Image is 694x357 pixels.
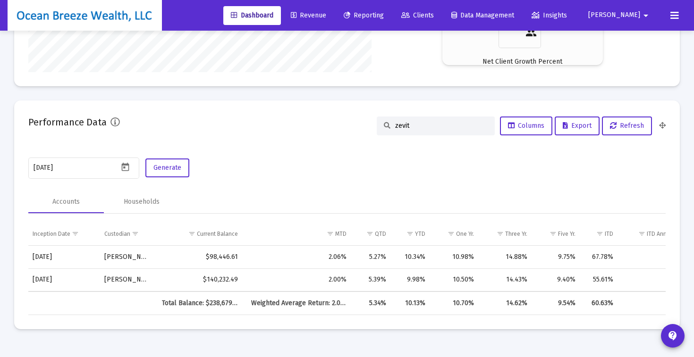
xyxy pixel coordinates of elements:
[508,122,544,130] span: Columns
[532,11,567,19] span: Insights
[541,275,576,284] div: 9.40%
[98,268,155,291] td: [PERSON_NAME]
[33,230,70,238] div: Inception Date
[401,11,434,19] span: Clients
[399,252,425,262] div: 10.34%
[439,252,474,262] div: 10.98%
[588,11,640,19] span: [PERSON_NAME]
[432,223,481,246] td: Column One Yr.
[132,230,139,237] span: Show filter options for column 'Custodian'
[28,115,107,130] h2: Performance Data
[541,299,576,308] div: 9.54%
[360,252,386,262] div: 5.27%
[582,223,619,246] td: Column ITD
[610,122,644,130] span: Refresh
[399,275,425,284] div: 9.98%
[145,158,189,177] button: Generate
[251,252,347,262] div: 2.06%
[153,164,181,172] span: Generate
[626,299,686,308] div: 7.73%
[602,116,652,135] button: Refresh
[577,6,663,25] button: [PERSON_NAME]
[245,223,353,246] td: Column MTD
[335,230,347,238] div: MTD
[360,299,386,308] div: 5.34%
[375,230,386,238] div: QTD
[620,223,694,246] td: Column ITD Annualized
[162,275,237,284] div: $140,232.49
[28,223,666,315] div: Data grid
[98,246,155,268] td: [PERSON_NAME]
[251,299,347,308] div: Weighted Average Return: 2.03%
[555,116,600,135] button: Export
[72,230,79,237] span: Show filter options for column 'Inception Date'
[162,299,237,308] div: Total Balance: $238,679.10
[605,230,613,238] div: ITD
[487,275,527,284] div: 14.43%
[563,122,592,130] span: Export
[360,275,386,284] div: 5.39%
[327,230,334,237] span: Show filter options for column 'MTD'
[155,223,244,246] td: Column Current Balance
[231,11,273,19] span: Dashboard
[640,6,652,25] mat-icon: arrow_drop_down
[525,27,537,39] mat-icon: people
[406,230,414,237] span: Show filter options for column 'YTD'
[394,6,441,25] a: Clients
[596,230,603,237] span: Show filter options for column 'ITD'
[626,252,686,262] div: 8.42%
[487,252,527,262] div: 14.88%
[34,164,118,172] input: Select a Date
[291,11,326,19] span: Revenue
[448,230,455,237] span: Show filter options for column 'One Yr.'
[223,6,281,25] a: Dashboard
[456,230,474,238] div: One Yr.
[15,6,155,25] img: Dashboard
[26,268,98,291] td: [DATE]
[444,6,522,25] a: Data Management
[500,116,552,135] button: Columns
[118,160,132,174] button: Open calendar
[439,275,474,284] div: 10.50%
[251,275,347,284] div: 2.00%
[524,6,575,25] a: Insights
[541,252,576,262] div: 9.75%
[550,230,557,237] span: Show filter options for column 'Five Yr.'
[497,230,504,237] span: Show filter options for column 'Three Yr.'
[482,57,562,66] p: Net Client Growth Percent
[366,230,373,237] span: Show filter options for column 'QTD'
[399,299,425,308] div: 10.13%
[98,223,155,246] td: Column Custodian
[481,223,534,246] td: Column Three Yr.
[283,6,334,25] a: Revenue
[344,11,384,19] span: Reporting
[26,246,98,268] td: [DATE]
[558,230,576,238] div: Five Yr.
[638,230,645,237] span: Show filter options for column 'ITD Annualized'
[589,275,613,284] div: 55.61%
[52,197,80,207] div: Accounts
[589,299,613,308] div: 60.63%
[26,223,98,246] td: Column Inception Date
[589,252,613,262] div: 67.78%
[395,122,488,130] input: Search
[393,223,432,246] td: Column YTD
[124,197,160,207] div: Households
[336,6,391,25] a: Reporting
[487,299,527,308] div: 14.62%
[439,299,474,308] div: 10.70%
[188,230,195,237] span: Show filter options for column 'Current Balance'
[415,230,425,238] div: YTD
[353,223,393,246] td: Column QTD
[104,230,130,238] div: Custodian
[197,230,238,238] div: Current Balance
[626,275,686,284] div: 7.24%
[534,223,582,246] td: Column Five Yr.
[667,330,678,341] mat-icon: contact_support
[451,11,514,19] span: Data Management
[505,230,527,238] div: Three Yr.
[162,252,237,262] div: $98,446.61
